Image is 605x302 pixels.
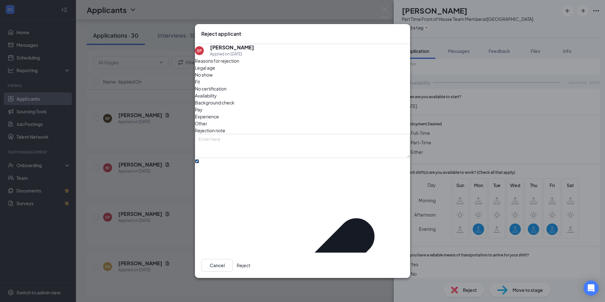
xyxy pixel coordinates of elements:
[237,259,250,272] button: Reject
[195,85,227,92] span: No certification
[195,120,207,127] span: Other
[195,78,200,85] span: Fit
[195,92,217,99] span: Availability
[195,99,234,106] span: Background check
[195,128,225,133] span: Rejection note
[195,113,219,120] span: Experience
[195,64,215,71] span: Legal age
[195,71,213,78] span: No show
[210,51,254,57] div: Applied on [DATE]
[195,106,203,113] span: Pay
[197,48,202,53] div: SP
[583,280,599,296] div: Open Intercom Messenger
[210,44,254,51] h5: [PERSON_NAME]
[195,58,239,64] span: Reasons for rejection
[201,30,241,37] h3: Reject applicant
[201,259,233,272] button: Cancel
